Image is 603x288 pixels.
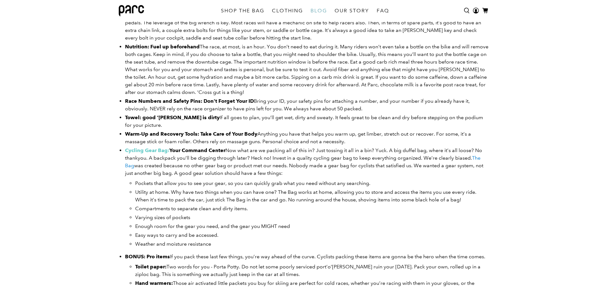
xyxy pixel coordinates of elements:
a: BLOG [307,2,331,20]
b: Toilet paper: [135,264,166,270]
span: Anything you have that helps you warm up, get limber, stretch out or recover. For some, it’s a ma... [125,131,471,144]
span: Easy ways to carry and be accessed. [135,232,218,238]
b: Warm-Up and Recovery Tools: Take Care of Your Body [125,131,257,137]
span: Two words for you - Porta Potty. Do not let some poorly serviced port’o’[PERSON_NAME] ruin your [... [135,264,481,277]
span: A good cycling specific multi-tool with a chain tool and [PERSON_NAME] keys can save the day. You... [125,4,488,41]
span: If you pack these last few things, you’re way ahead of the curve. Cyclists packing these items ar... [170,254,485,260]
span: If all goes to plan, you’ll get wet, dirty and sweaty. It feels great to be clean and dry before ... [125,114,483,128]
span: Bring your ID, your safety pins for attaching a number, and your number if you already have it, o... [125,98,470,112]
b: Hand warmers: [135,280,173,286]
span: Enough room for the gear you need, and the gear you MIGHT need [135,223,290,229]
span: Varying sizes of pockets [135,214,190,220]
b: BONUS: Pro items [125,254,170,260]
b: Your Command Center [125,147,225,153]
a: OUR STORY [331,2,373,20]
span: Utility at home. Why have two things when you can have one? The Bag works at home, allowing you t... [135,189,476,203]
span: Weather and moisture resistance [135,241,211,247]
span: Now what are we packing all of this in? Just tossing it all in a bin? Yuck. A big duffel bag, whe... [125,147,483,176]
b: Towel: good ‘[PERSON_NAME] is dirty [125,114,220,120]
span: Compartments to separate clean and dirty items. [135,205,248,211]
img: parc bag logo [119,5,144,16]
span: Pockets that allow you to see your gear, so you can quickly grab what you need without any search... [135,180,370,186]
a: FAQ [373,2,393,20]
a: CLOTHING [268,2,307,20]
a: SHOP THE BAG [217,2,268,20]
a: Cycling Gear Bag: [125,147,169,153]
b: Race Numbers and Safety Pins: Don't Forget Your ID [125,98,254,104]
span: The race, at most, is an hour. You don’t need to eat during it. Many riders won’t even take a bot... [125,44,488,95]
b: Nutrition: Fuel up beforehand [125,44,200,50]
